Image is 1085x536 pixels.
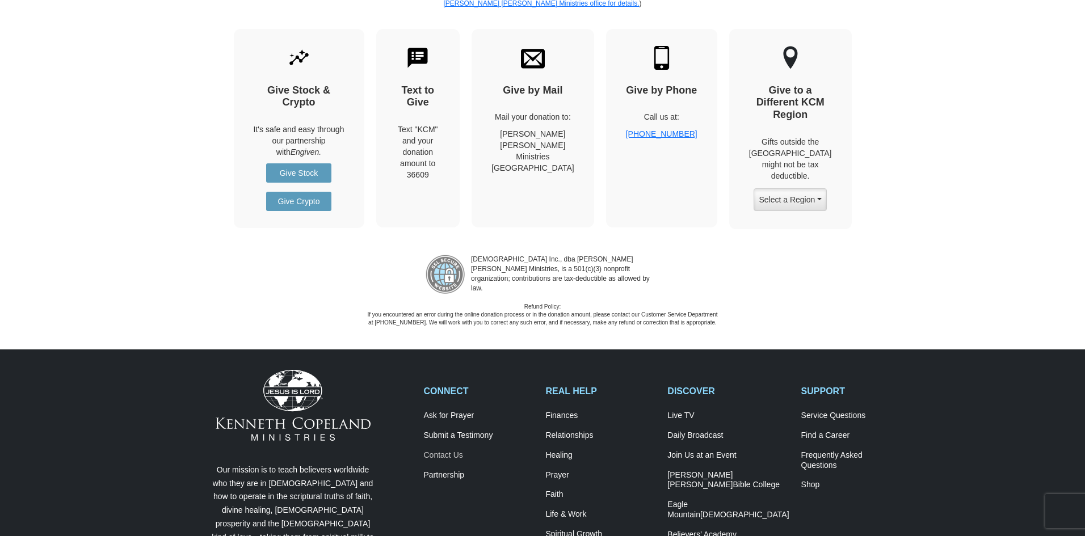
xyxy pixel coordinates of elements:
a: Partnership [424,470,534,480]
p: Call us at: [626,111,697,123]
img: Kenneth Copeland Ministries [216,370,371,440]
i: Engiven. [291,147,321,157]
img: other-region [783,46,798,70]
a: Frequently AskedQuestions [801,450,911,471]
h4: Give to a Different KCM Region [749,85,832,121]
img: envelope.svg [521,46,545,70]
a: Eagle Mountain[DEMOGRAPHIC_DATA] [667,500,789,520]
img: mobile.svg [650,46,674,70]
a: Shop [801,480,911,490]
a: Service Questions [801,411,911,421]
a: Ask for Prayer [424,411,534,421]
a: Give Crypto [266,192,331,211]
img: give-by-stock.svg [287,46,311,70]
a: [PERSON_NAME] [PERSON_NAME]Bible College [667,470,789,491]
p: Refund Policy: If you encountered an error during the online donation process or in the donation ... [367,303,718,327]
a: [PHONE_NUMBER] [626,129,697,138]
a: Finances [545,411,655,421]
p: [DEMOGRAPHIC_DATA] Inc., dba [PERSON_NAME] [PERSON_NAME] Ministries, is a 501(c)(3) nonprofit org... [465,255,659,294]
div: Text "KCM" and your donation amount to 36609 [396,124,440,180]
h4: Give by Mail [491,85,574,97]
span: [DEMOGRAPHIC_DATA] [700,510,789,519]
h2: SUPPORT [801,386,911,396]
p: It's safe and easy through our partnership with [254,124,344,158]
img: refund-policy [426,255,465,294]
h2: CONNECT [424,386,534,396]
a: Prayer [545,470,655,480]
a: Join Us at an Event [667,450,789,461]
h4: Give by Phone [626,85,697,97]
img: text-to-give.svg [406,46,430,70]
p: Gifts outside the [GEOGRAPHIC_DATA] might not be tax deductible. [749,136,832,182]
a: Relationships [545,431,655,441]
p: [PERSON_NAME] [PERSON_NAME] Ministries [GEOGRAPHIC_DATA] [491,128,574,174]
span: Bible College [733,480,780,489]
h2: REAL HELP [545,386,655,396]
a: Live TV [667,411,789,421]
a: Give Stock [266,163,331,183]
a: Contact Us [424,450,534,461]
a: Daily Broadcast [667,431,789,441]
button: Select a Region [754,188,826,211]
a: Find a Career [801,431,911,441]
a: Faith [545,489,655,500]
h2: DISCOVER [667,386,789,396]
a: Life & Work [545,509,655,520]
a: Healing [545,450,655,461]
a: Submit a Testimony [424,431,534,441]
p: Mail your donation to: [491,111,574,123]
h4: Text to Give [396,85,440,109]
h4: Give Stock & Crypto [254,85,344,109]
